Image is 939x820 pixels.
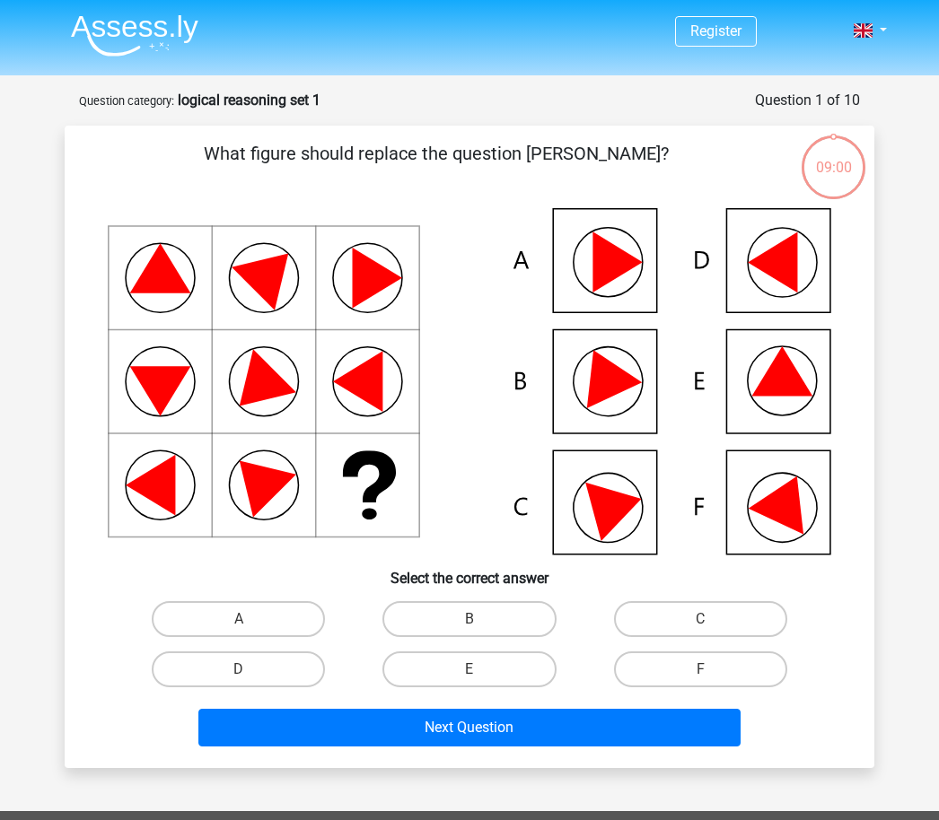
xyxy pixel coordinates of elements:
[690,22,742,39] a: Register
[93,140,778,194] p: What figure should replace the question [PERSON_NAME]?
[152,601,325,637] label: A
[93,555,846,587] h6: Select the correct answer
[614,651,787,687] label: F
[382,651,556,687] label: E
[198,709,742,746] button: Next Question
[800,134,867,179] div: 09:00
[178,92,320,109] strong: logical reasoning set 1
[614,601,787,637] label: C
[152,651,325,687] label: D
[382,601,556,637] label: B
[71,14,198,57] img: Assessly
[755,90,860,111] div: Question 1 of 10
[79,94,174,108] small: Question category:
